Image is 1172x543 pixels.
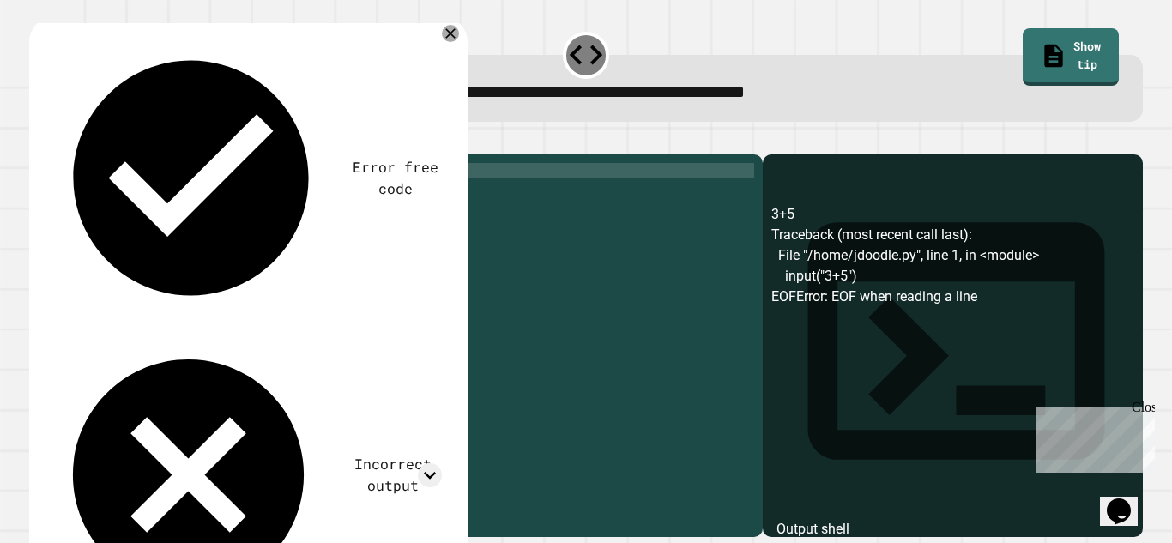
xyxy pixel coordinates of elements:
div: 3+5 Traceback (most recent call last): File "/home/jdoodle.py", line 1, in <module> input("3+5") ... [771,204,1134,537]
div: Incorrect output [344,454,441,496]
div: Error free code [349,157,442,199]
div: Chat with us now!Close [7,7,118,109]
a: Show tip [1023,28,1119,86]
iframe: chat widget [1030,400,1155,473]
iframe: chat widget [1100,474,1155,526]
